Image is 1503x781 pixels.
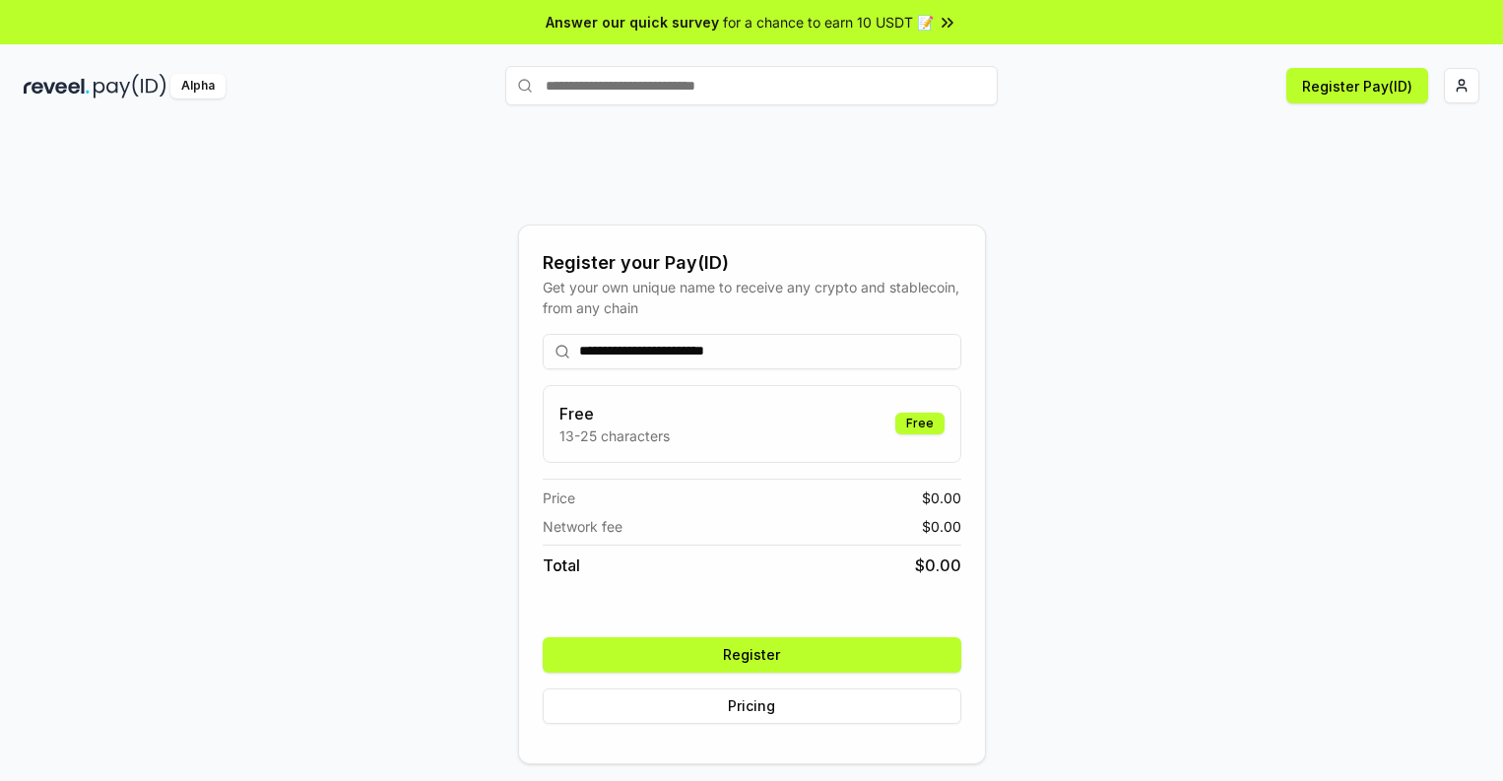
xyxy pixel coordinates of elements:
[559,402,670,425] h3: Free
[543,637,961,673] button: Register
[543,277,961,318] div: Get your own unique name to receive any crypto and stablecoin, from any chain
[170,74,226,98] div: Alpha
[559,425,670,446] p: 13-25 characters
[922,488,961,508] span: $ 0.00
[24,74,90,98] img: reveel_dark
[543,553,580,577] span: Total
[546,12,719,33] span: Answer our quick survey
[543,516,622,537] span: Network fee
[1286,68,1428,103] button: Register Pay(ID)
[922,516,961,537] span: $ 0.00
[543,488,575,508] span: Price
[723,12,934,33] span: for a chance to earn 10 USDT 📝
[895,413,945,434] div: Free
[915,553,961,577] span: $ 0.00
[94,74,166,98] img: pay_id
[543,688,961,724] button: Pricing
[543,249,961,277] div: Register your Pay(ID)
